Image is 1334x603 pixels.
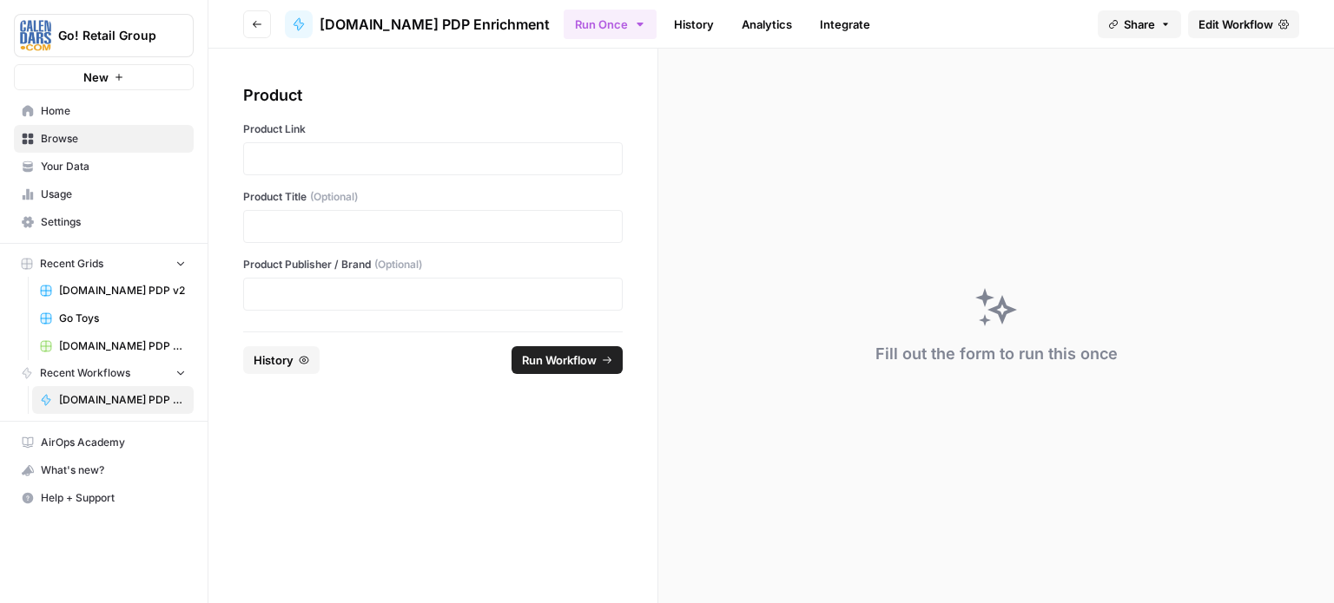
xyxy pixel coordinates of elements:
span: History [254,351,294,369]
span: Browse [41,131,186,147]
div: What's new? [15,457,193,483]
span: [DOMAIN_NAME] PDP Enrichment [320,14,550,35]
span: New [83,69,109,86]
button: Recent Grids [14,251,194,277]
span: Run Workflow [522,351,597,369]
a: Go Toys [32,305,194,332]
div: Fill out the form to run this once [875,342,1118,366]
img: Go! Retail Group Logo [20,20,51,51]
a: AirOps Academy [14,429,194,456]
span: Share [1124,16,1155,33]
span: Recent Workflows [40,365,130,381]
span: Your Data [41,159,186,174]
a: Integrate [809,10,881,38]
label: Product Publisher / Brand [243,257,623,272]
a: Your Data [14,153,194,180]
a: Usage [14,180,194,208]
button: Help + Support [14,484,194,512]
span: Recent Grids [40,256,103,272]
span: Go Toys [59,311,186,326]
a: History [664,10,724,38]
a: Analytics [731,10,802,38]
span: AirOps Academy [41,435,186,450]
span: [DOMAIN_NAME] PDP Enrichment Grid [59,338,186,354]
span: [DOMAIN_NAME] PDP Enrichment [59,392,186,408]
span: Edit Workflow [1199,16,1273,33]
button: Run Once [564,10,657,39]
span: Home [41,103,186,119]
button: Recent Workflows [14,360,194,386]
div: Product [243,83,623,108]
a: Edit Workflow [1188,10,1299,38]
button: Run Workflow [512,346,623,374]
label: Product Link [243,121,623,137]
span: (Optional) [374,257,422,272]
span: Usage [41,187,186,202]
a: [DOMAIN_NAME] PDP v2 [32,277,194,305]
span: (Optional) [310,189,358,205]
button: Share [1098,10,1181,38]
a: Browse [14,125,194,153]
button: New [14,64,194,90]
button: What's new? [14,456,194,484]
button: History [243,346,320,374]
span: Help + Support [41,490,186,506]
span: Go! Retail Group [58,27,163,44]
span: Settings [41,214,186,230]
a: [DOMAIN_NAME] PDP Enrichment [285,10,550,38]
button: Workspace: Go! Retail Group [14,14,194,57]
span: [DOMAIN_NAME] PDP v2 [59,283,186,298]
label: Product Title [243,189,623,205]
a: Home [14,97,194,125]
a: [DOMAIN_NAME] PDP Enrichment Grid [32,332,194,360]
a: [DOMAIN_NAME] PDP Enrichment [32,386,194,414]
a: Settings [14,208,194,236]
